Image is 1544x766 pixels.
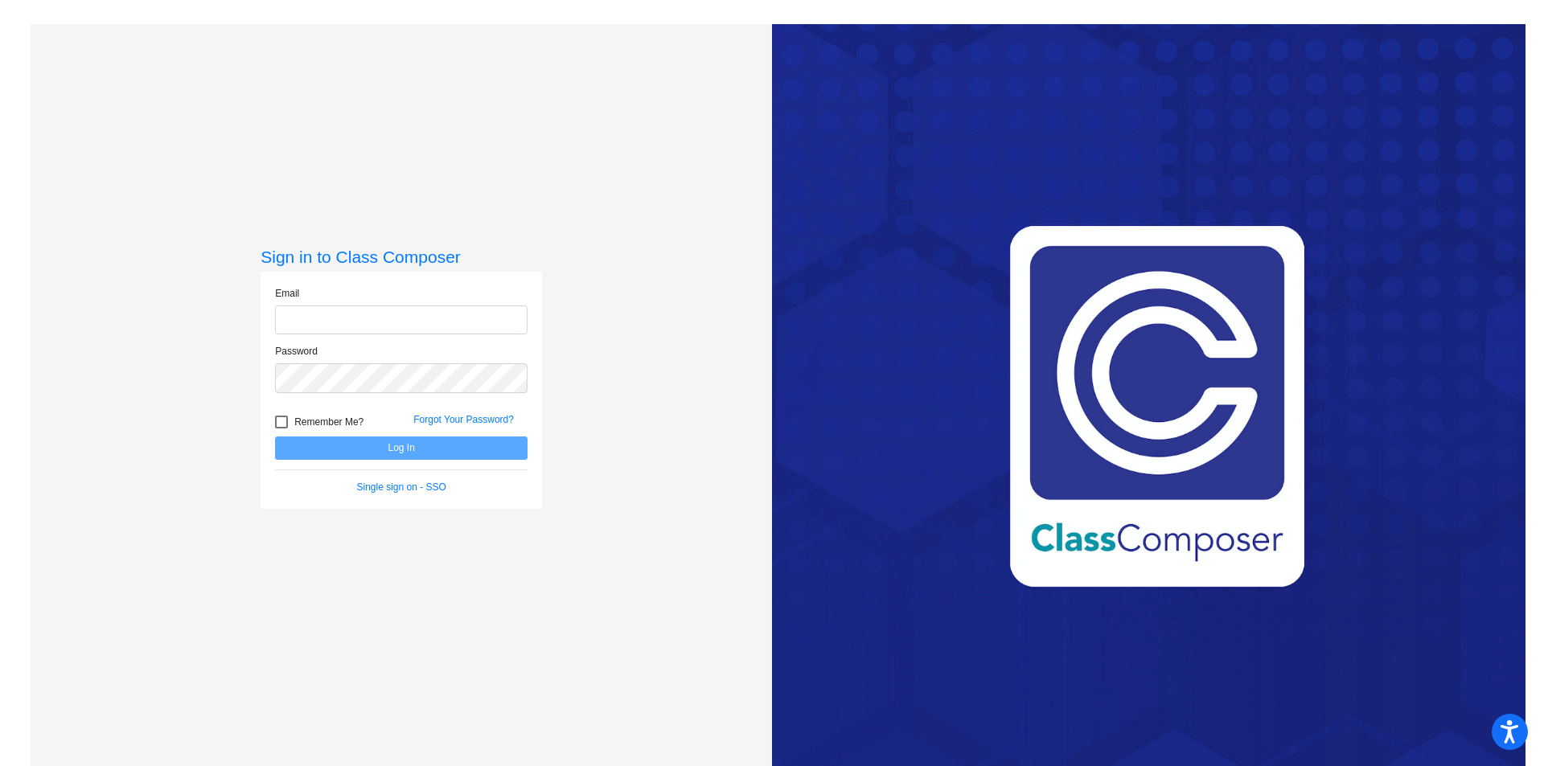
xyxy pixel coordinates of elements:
label: Email [275,286,299,301]
span: Remember Me? [294,412,363,432]
button: Log In [275,436,528,460]
label: Password [275,344,318,358]
a: Single sign on - SSO [357,481,446,493]
a: Forgot Your Password? [413,414,514,425]
h3: Sign in to Class Composer [261,247,542,267]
